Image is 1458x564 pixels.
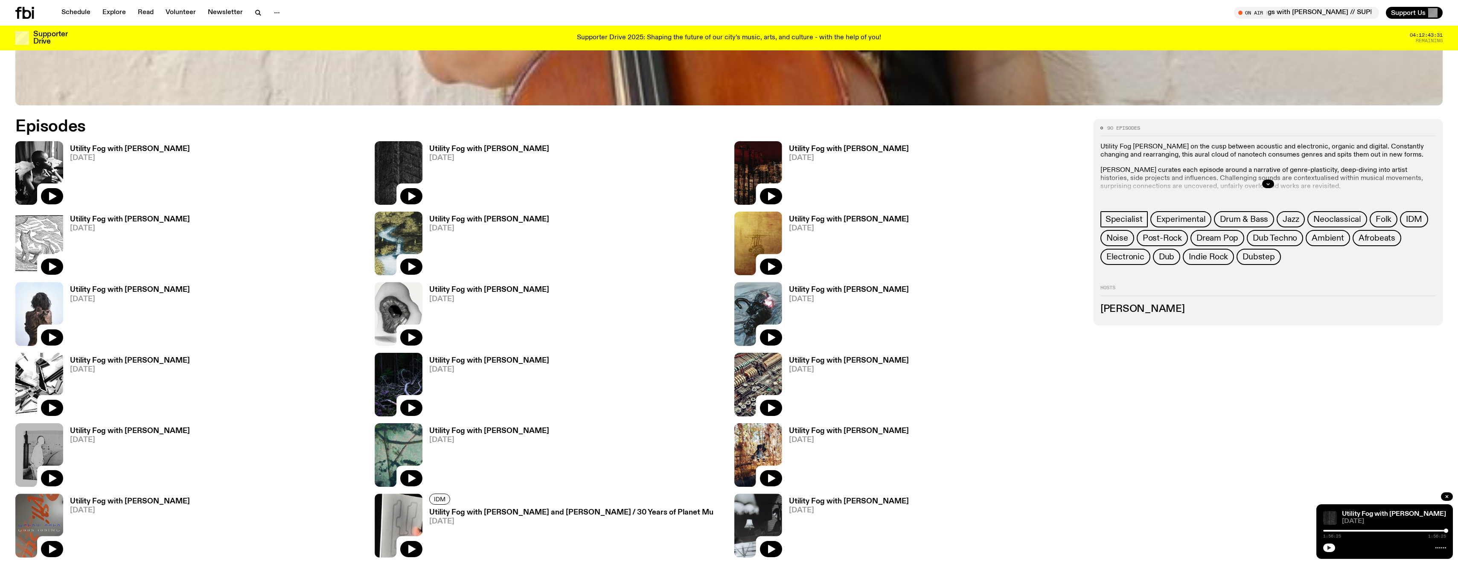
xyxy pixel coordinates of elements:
[1247,230,1303,246] a: Dub Techno
[429,494,450,505] a: IDM
[1100,143,1436,159] p: Utility Fog [PERSON_NAME] on the cusp between acoustic and electronic, organic and digital. Const...
[782,427,909,487] a: Utility Fog with [PERSON_NAME][DATE]
[1159,252,1174,262] span: Dub
[429,145,549,153] h3: Utility Fog with [PERSON_NAME]
[375,212,422,275] img: Cover of Corps Citoyen album Barrani
[782,216,909,275] a: Utility Fog with [PERSON_NAME][DATE]
[789,286,909,294] h3: Utility Fog with [PERSON_NAME]
[63,286,190,346] a: Utility Fog with [PERSON_NAME][DATE]
[1106,233,1128,243] span: Noise
[789,507,909,514] span: [DATE]
[1100,249,1150,265] a: Electronic
[734,212,782,275] img: Cover for EYDN's single "Gold"
[63,216,190,275] a: Utility Fog with [PERSON_NAME][DATE]
[1143,233,1182,243] span: Post-Rock
[1107,126,1140,131] span: 90 episodes
[429,154,549,162] span: [DATE]
[15,353,63,416] img: Cover to Slikback's album Attrition
[63,498,190,557] a: Utility Fog with [PERSON_NAME][DATE]
[1196,233,1238,243] span: Dream Pop
[1306,230,1350,246] a: Ambient
[1100,285,1436,296] h2: Hosts
[429,427,549,435] h3: Utility Fog with [PERSON_NAME]
[789,154,909,162] span: [DATE]
[789,296,909,303] span: [DATE]
[1370,211,1397,227] a: Folk
[1106,252,1144,262] span: Electronic
[422,509,713,557] a: Utility Fog with [PERSON_NAME] and [PERSON_NAME] / 30 Years of Planet Mu[DATE]
[375,282,422,346] img: Edit from Juanlu Barlow & his Love-fi Recordings' This is not a new Three Broken Tapes album
[429,225,549,232] span: [DATE]
[56,7,96,19] a: Schedule
[1386,7,1443,19] button: Support Us
[63,427,190,487] a: Utility Fog with [PERSON_NAME][DATE]
[70,427,190,435] h3: Utility Fog with [PERSON_NAME]
[1307,211,1367,227] a: Neoclassical
[1243,252,1275,262] span: Dubstep
[70,225,190,232] span: [DATE]
[429,436,549,444] span: [DATE]
[789,145,909,153] h3: Utility Fog with [PERSON_NAME]
[70,296,190,303] span: [DATE]
[429,509,713,516] h3: Utility Fog with [PERSON_NAME] and [PERSON_NAME] / 30 Years of Planet Mu
[429,286,549,294] h3: Utility Fog with [PERSON_NAME]
[1190,230,1244,246] a: Dream Pop
[203,7,248,19] a: Newsletter
[15,119,963,134] h2: Episodes
[1313,215,1361,224] span: Neoclassical
[1353,230,1401,246] a: Afrobeats
[789,427,909,435] h3: Utility Fog with [PERSON_NAME]
[1359,233,1395,243] span: Afrobeats
[1342,511,1446,517] a: Utility Fog with [PERSON_NAME]
[15,141,63,205] img: Cover of Ho99o9's album Tomorrow We Escape
[1323,511,1337,525] img: Cover of Giuseppe Ielasi's album "an insistence on material vol.2"
[15,423,63,487] img: Cover to Low End Activist's Superwave EP
[789,216,909,223] h3: Utility Fog with [PERSON_NAME]
[422,427,549,487] a: Utility Fog with [PERSON_NAME][DATE]
[1150,211,1212,227] a: Experimental
[97,7,131,19] a: Explore
[1376,215,1391,224] span: Folk
[789,357,909,364] h3: Utility Fog with [PERSON_NAME]
[1183,249,1234,265] a: Indie Rock
[429,357,549,364] h3: Utility Fog with [PERSON_NAME]
[782,286,909,346] a: Utility Fog with [PERSON_NAME][DATE]
[15,212,63,275] img: Cover for Kansai Bruises by Valentina Magaletti & YPY
[15,282,63,346] img: Cover of Leese's album Δ
[133,7,159,19] a: Read
[1342,518,1446,525] span: [DATE]
[782,145,909,205] a: Utility Fog with [PERSON_NAME][DATE]
[1153,249,1180,265] a: Dub
[63,145,190,205] a: Utility Fog with [PERSON_NAME][DATE]
[734,282,782,346] img: Cover to Giant Claw's album Decadent Stress Chamber
[734,141,782,205] img: Cover to (SAFETY HAZARD) مخاطر السلامة by electroneya, MARTINA and TNSXORDS
[422,216,549,275] a: Utility Fog with [PERSON_NAME][DATE]
[1428,534,1446,538] span: 1:56:25
[789,436,909,444] span: [DATE]
[429,296,549,303] span: [DATE]
[422,286,549,346] a: Utility Fog with [PERSON_NAME][DATE]
[734,423,782,487] img: Cover for billy woods' album Golliwog
[1100,166,1436,191] p: [PERSON_NAME] curates each episode around a narrative of genre-plasticity, deep-diving into artis...
[1100,230,1134,246] a: Noise
[70,357,190,364] h3: Utility Fog with [PERSON_NAME]
[1137,230,1188,246] a: Post-Rock
[1400,211,1428,227] a: IDM
[1106,215,1143,224] span: Specialist
[434,496,445,503] span: IDM
[789,498,909,505] h3: Utility Fog with [PERSON_NAME]
[1416,38,1443,43] span: Remaining
[429,518,713,525] span: [DATE]
[1391,9,1426,17] span: Support Us
[429,366,549,373] span: [DATE]
[422,145,549,205] a: Utility Fog with [PERSON_NAME][DATE]
[1312,233,1344,243] span: Ambient
[789,366,909,373] span: [DATE]
[70,216,190,223] h3: Utility Fog with [PERSON_NAME]
[1253,233,1297,243] span: Dub Techno
[70,154,190,162] span: [DATE]
[70,498,190,505] h3: Utility Fog with [PERSON_NAME]
[1406,215,1422,224] span: IDM
[70,286,190,294] h3: Utility Fog with [PERSON_NAME]
[577,34,881,42] p: Supporter Drive 2025: Shaping the future of our city’s music, arts, and culture - with the help o...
